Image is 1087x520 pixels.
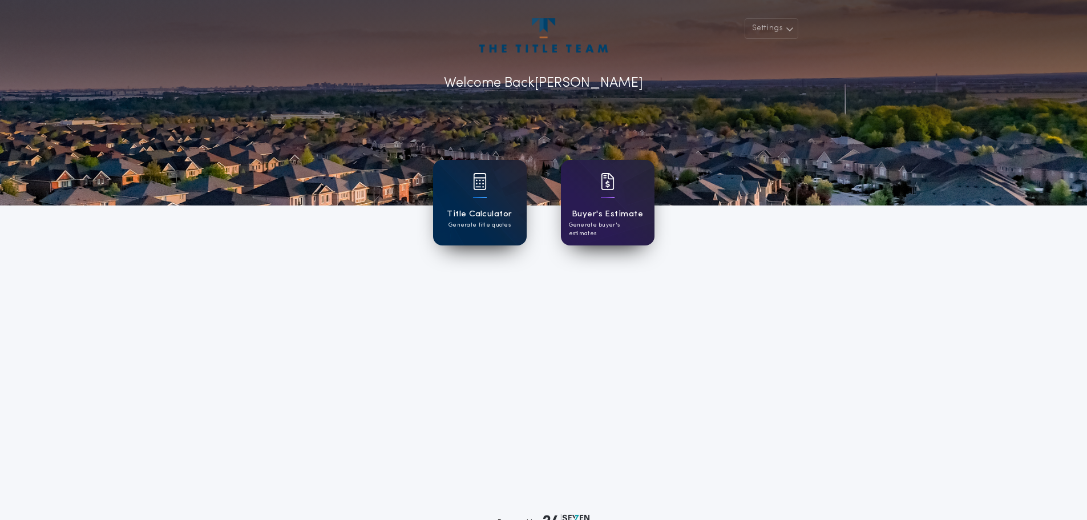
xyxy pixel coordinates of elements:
p: Welcome Back [PERSON_NAME] [444,73,643,94]
img: card icon [601,173,615,190]
a: card iconTitle CalculatorGenerate title quotes [433,160,527,245]
h1: Buyer's Estimate [572,208,643,221]
button: Settings [745,18,798,39]
p: Generate buyer's estimates [569,221,646,238]
img: account-logo [479,18,607,53]
h1: Title Calculator [447,208,512,221]
a: card iconBuyer's EstimateGenerate buyer's estimates [561,160,654,245]
p: Generate title quotes [448,221,511,229]
img: card icon [473,173,487,190]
